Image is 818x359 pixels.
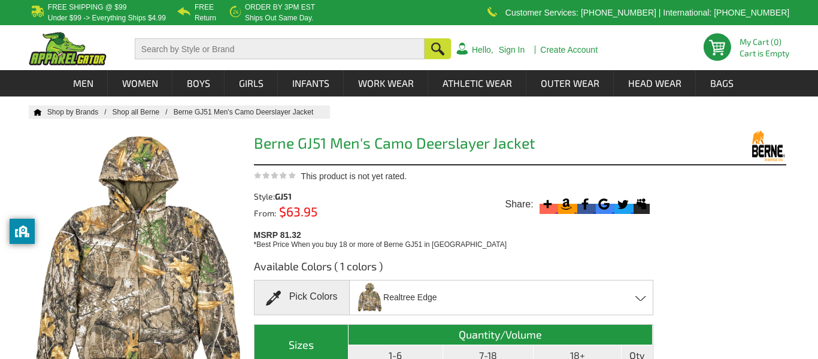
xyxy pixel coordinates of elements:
[254,135,653,154] h1: Berne GJ51 Men's Camo Deerslayer Jacket
[254,192,355,201] div: Style:
[245,3,315,11] b: Order by 3PM EST
[278,70,343,96] a: Infants
[301,171,407,181] span: This product is not yet rated.
[135,38,425,59] input: Search by Style or Brand
[499,46,525,54] a: Sign In
[596,196,612,212] svg: Google Bookmark
[349,325,652,345] th: Quantity/Volume
[48,14,166,22] p: under $99 -> everything ships $4.99
[740,49,789,58] span: Cart is Empty
[195,14,216,22] p: Return
[254,240,507,249] span: *Best Price When you buy 18 or more of Berne GJ51 in [GEOGRAPHIC_DATA]
[696,131,786,161] img: Berne
[505,198,533,210] span: Share:
[540,46,598,54] a: Create Account
[357,282,382,313] img: Realtree Edge
[344,70,428,96] a: Work Wear
[505,9,789,16] p: Customer Services: [PHONE_NUMBER] | International: [PHONE_NUMBER]
[59,70,107,96] a: Men
[29,32,107,65] img: ApparelGator
[634,196,650,212] svg: Myspace
[113,108,174,116] a: Shop all Berne
[614,196,631,212] svg: Twitter
[472,46,493,54] a: Hello,
[47,108,113,116] a: Shop by Brands
[29,108,42,116] a: Home
[254,207,355,218] div: From:
[174,108,326,116] a: Berne GJ51 Men's Camo Deerslayer Jacket
[558,196,574,212] svg: Amazon
[527,70,613,96] a: Outer Wear
[254,280,350,315] div: Pick Colors
[245,14,315,22] p: ships out same day.
[108,70,172,96] a: Women
[10,219,35,244] button: privacy banner
[276,204,317,219] span: $63.95
[614,70,695,96] a: Head Wear
[540,196,556,212] svg: More
[254,259,653,280] h3: Available Colors ( 1 colors )
[254,171,296,179] img: This product is not yet rated.
[173,70,224,96] a: Boys
[383,287,437,308] span: Realtree Edge
[740,38,784,46] li: My Cart (0)
[254,227,657,250] div: MSRP 81.32
[429,70,526,96] a: Athletic Wear
[577,196,593,212] svg: Facebook
[195,3,214,11] b: Free
[225,70,277,96] a: Girls
[696,70,747,96] a: Bags
[48,3,127,11] b: Free Shipping @ $99
[275,191,292,201] span: GJ51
